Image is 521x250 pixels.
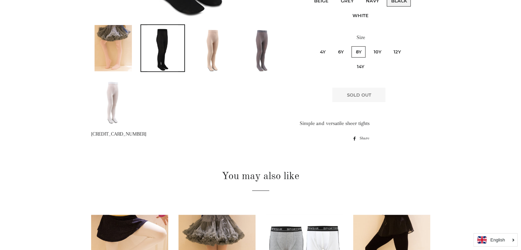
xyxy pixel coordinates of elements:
[352,61,368,72] label: 14y
[300,119,421,128] div: Simple and versatile sheer tights
[369,46,385,58] label: 10y
[351,46,365,58] label: 8y
[91,131,146,137] span: [CREDIT_CARD_NUMBER]
[300,33,421,42] label: Size
[91,169,430,184] h2: You may also like
[95,25,132,71] img: Load image into Gallery viewer, Girls Sheer Tights
[359,135,372,142] span: Share
[247,25,277,71] img: Load image into Gallery viewer, Girls Sheer Tights
[334,46,348,58] label: 6y
[197,25,228,71] img: Load image into Gallery viewer, Girls Sheer Tights
[98,78,128,124] img: Load image into Gallery viewer, Girls Sheer Tights
[332,88,385,102] button: Sold Out
[477,236,514,243] a: English
[348,10,373,21] label: White
[389,46,405,58] label: 12y
[147,25,178,71] img: Load image into Gallery viewer, Girls Sheer Tights
[347,92,371,98] span: Sold Out
[316,46,330,58] label: 4y
[490,238,505,242] i: English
